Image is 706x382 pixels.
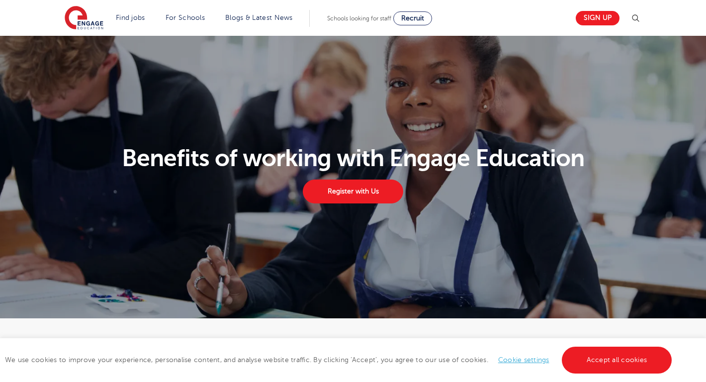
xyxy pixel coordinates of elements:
h1: Benefits of working with Engage Education [59,146,647,170]
a: Find jobs [116,14,145,21]
span: Schools looking for staff [327,15,391,22]
a: Sign up [576,11,619,25]
a: Accept all cookies [562,347,672,374]
a: Recruit [393,11,432,25]
img: Engage Education [65,6,103,31]
span: Recruit [401,14,424,22]
a: Register with Us [303,180,403,203]
a: Cookie settings [498,356,549,364]
a: Blogs & Latest News [225,14,293,21]
a: For Schools [166,14,205,21]
span: We use cookies to improve your experience, personalise content, and analyse website traffic. By c... [5,356,674,364]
